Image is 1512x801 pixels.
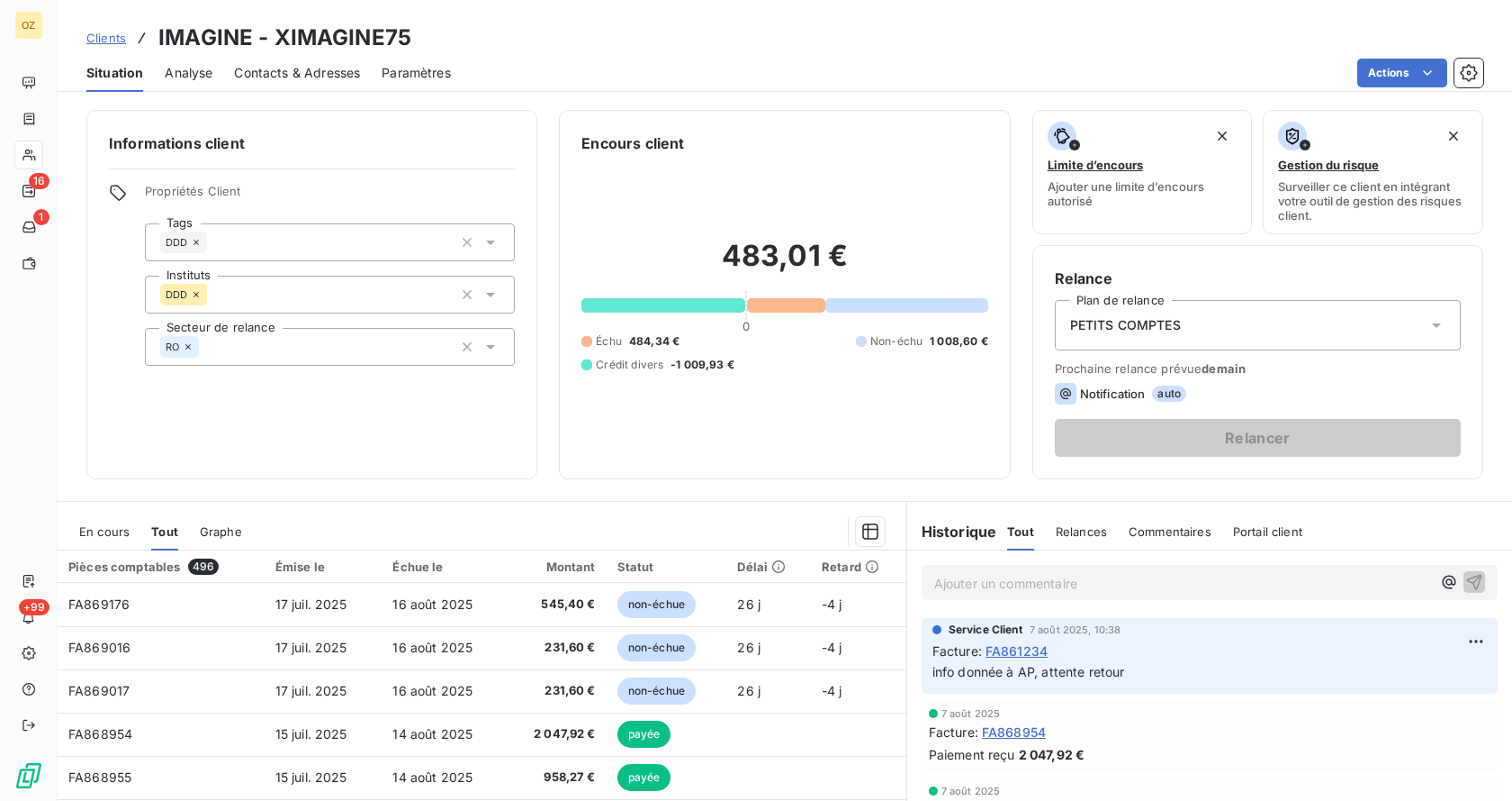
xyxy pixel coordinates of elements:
span: DDD [166,289,187,300]
button: Gestion du risqueSurveiller ce client en intégrant votre outil de gestion des risques client. [1263,110,1483,234]
img: Logo LeanPay [14,761,43,790]
div: Statut [617,560,716,574]
span: 16 août 2025 [392,596,472,612]
span: 1 008,60 € [930,333,988,350]
span: Commentaires [1129,524,1211,539]
span: 496 [188,559,219,575]
span: 17 juil. 2025 [275,640,347,655]
span: Crédit divers [596,357,663,373]
div: Pièces comptables [68,559,254,575]
span: 484,34 € [629,333,679,350]
span: Relances [1056,524,1107,539]
span: 231,60 € [515,639,596,657]
span: 26 j [737,596,760,612]
span: FA869176 [68,596,130,612]
div: Échue le [392,560,493,574]
span: info donnée à AP, attente retour [932,664,1125,679]
span: Échu [596,333,622,350]
span: Service Client [949,622,1022,638]
span: Analyse [165,64,212,82]
span: 0 [742,319,750,333]
span: 545,40 € [515,596,596,614]
a: Clients [86,29,126,47]
span: Propriétés Client [145,184,515,209]
h2: 483,01 € [581,238,987,292]
span: FA869016 [68,640,130,655]
span: -4 j [822,640,842,655]
span: Facture : [929,723,978,742]
span: Limite d’encours [1048,158,1143,172]
span: Paiement reçu [929,745,1015,764]
div: Montant [515,560,596,574]
input: Ajouter une valeur [207,287,221,303]
span: 2 047,92 € [1019,745,1085,764]
button: Limite d’encoursAjouter une limite d’encours autorisé [1032,110,1253,234]
span: Non-échu [870,333,922,350]
span: Gestion du risque [1278,158,1379,172]
span: demain [1201,361,1246,376]
div: Retard [822,560,895,574]
input: Ajouter une valeur [199,339,213,355]
h6: Encours client [581,132,684,154]
span: Contacts & Adresses [234,64,360,82]
span: 7 août 2025 [941,708,1001,719]
span: 15 juil. 2025 [275,769,347,785]
h6: Informations client [109,132,515,154]
span: FA868954 [982,723,1046,742]
input: Ajouter une valeur [207,234,221,250]
span: payée [617,764,671,791]
span: Surveiller ce client en intégrant votre outil de gestion des risques client. [1278,179,1468,223]
span: -1 009,93 € [670,357,734,373]
span: 26 j [737,683,760,698]
span: 17 juil. 2025 [275,596,347,612]
span: 26 j [737,640,760,655]
iframe: Intercom live chat [1451,740,1494,783]
button: Actions [1357,59,1447,87]
span: Situation [86,64,143,82]
button: Relancer [1055,419,1461,457]
span: non-échue [617,591,696,618]
span: -4 j [822,596,842,612]
a: 1 [14,213,42,241]
span: 958,27 € [515,769,596,787]
span: RO [166,341,179,352]
span: non-échue [617,634,696,661]
span: Prochaine relance prévue [1055,361,1461,376]
span: Portail client [1233,524,1302,539]
span: FA868955 [68,769,131,785]
span: FA861234 [985,642,1048,660]
div: OZ [14,11,43,40]
span: 16 août 2025 [392,640,472,655]
span: Clients [86,31,126,45]
span: DDD [166,237,187,248]
span: 14 août 2025 [392,769,472,785]
span: Notification [1080,387,1146,401]
h3: IMAGINE - XIMAGINE75 [158,22,411,54]
span: 1 [33,209,49,225]
span: 15 juil. 2025 [275,726,347,742]
span: 16 [29,173,49,189]
span: Tout [1007,524,1034,539]
div: Émise le [275,560,372,574]
span: PETITS COMPTES [1070,316,1181,334]
span: 16 août 2025 [392,683,472,698]
span: 7 août 2025, 10:38 [1030,624,1121,635]
a: 16 [14,177,42,205]
span: non-échue [617,678,696,705]
span: 231,60 € [515,682,596,700]
span: Tout [151,524,178,539]
span: 2 047,92 € [515,725,596,743]
h6: Relance [1055,268,1461,289]
span: En cours [79,524,130,539]
h6: Historique [907,521,997,542]
span: 7 août 2025 [941,786,1001,796]
span: Paramètres [382,64,451,82]
span: Facture : [932,642,982,660]
span: payée [617,721,671,748]
div: Délai [737,560,799,574]
span: auto [1152,386,1186,402]
span: 14 août 2025 [392,726,472,742]
span: Graphe [200,524,242,539]
span: FA868954 [68,726,132,742]
span: Ajouter une limite d’encours autorisé [1048,179,1237,208]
